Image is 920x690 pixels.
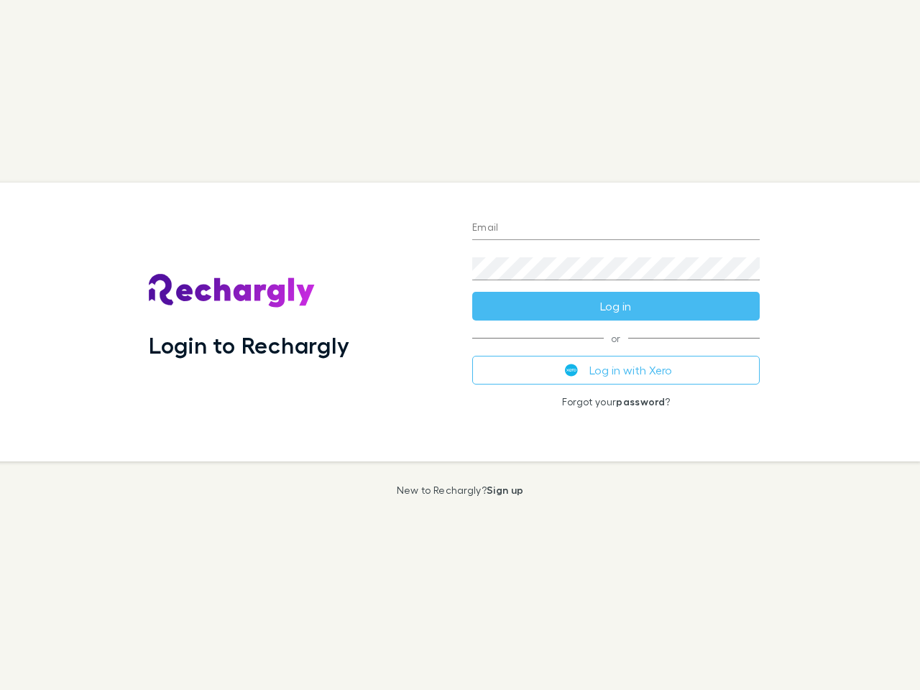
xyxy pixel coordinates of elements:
img: Rechargly's Logo [149,274,316,308]
p: New to Rechargly? [397,484,524,496]
button: Log in with Xero [472,356,760,385]
img: Xero's logo [565,364,578,377]
p: Forgot your ? [472,396,760,408]
h1: Login to Rechargly [149,331,349,359]
a: password [616,395,665,408]
a: Sign up [487,484,523,496]
button: Log in [472,292,760,321]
